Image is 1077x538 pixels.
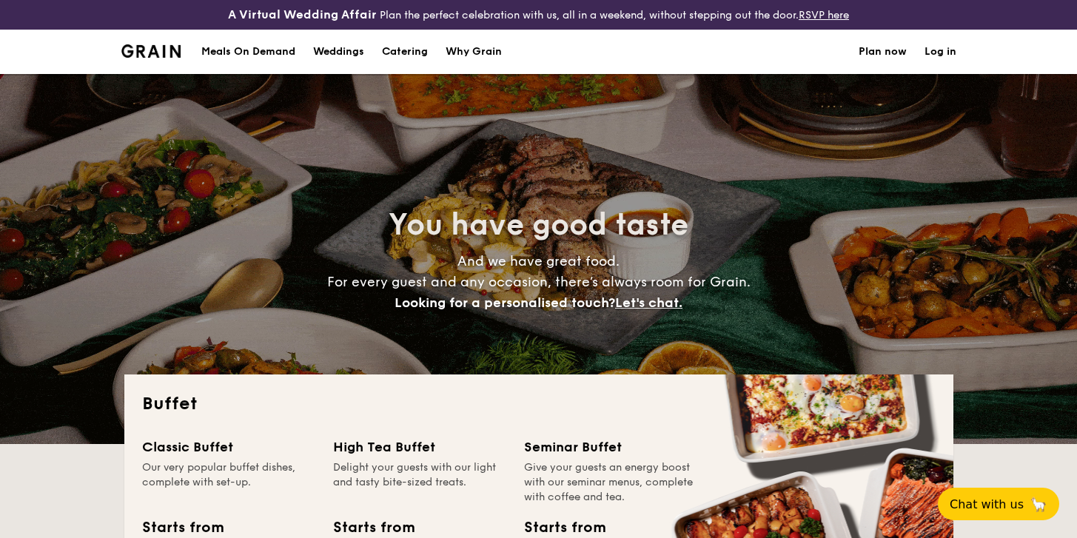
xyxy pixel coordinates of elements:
a: RSVP here [799,9,849,21]
a: Why Grain [437,30,511,74]
div: Delight your guests with our light and tasty bite-sized treats. [333,460,506,505]
span: Let's chat. [615,295,682,311]
span: Looking for a personalised touch? [395,295,615,311]
div: Why Grain [446,30,502,74]
div: Meals On Demand [201,30,295,74]
div: Give your guests an energy boost with our seminar menus, complete with coffee and tea. [524,460,697,505]
h2: Buffet [142,392,936,416]
a: Meals On Demand [192,30,304,74]
span: You have good taste [389,207,688,243]
img: Grain [121,44,181,58]
span: Chat with us [950,497,1024,511]
div: Weddings [313,30,364,74]
h4: A Virtual Wedding Affair [228,6,377,24]
a: Log in [925,30,956,74]
div: High Tea Buffet [333,437,506,457]
div: Classic Buffet [142,437,315,457]
h1: Catering [382,30,428,74]
div: Plan the perfect celebration with us, all in a weekend, without stepping out the door. [180,6,898,24]
a: Plan now [859,30,907,74]
a: Catering [373,30,437,74]
button: Chat with us🦙 [938,488,1059,520]
span: And we have great food. For every guest and any occasion, there’s always room for Grain. [327,253,751,311]
a: Logotype [121,44,181,58]
div: Seminar Buffet [524,437,697,457]
a: Weddings [304,30,373,74]
span: 🦙 [1030,496,1047,513]
div: Our very popular buffet dishes, complete with set-up. [142,460,315,505]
